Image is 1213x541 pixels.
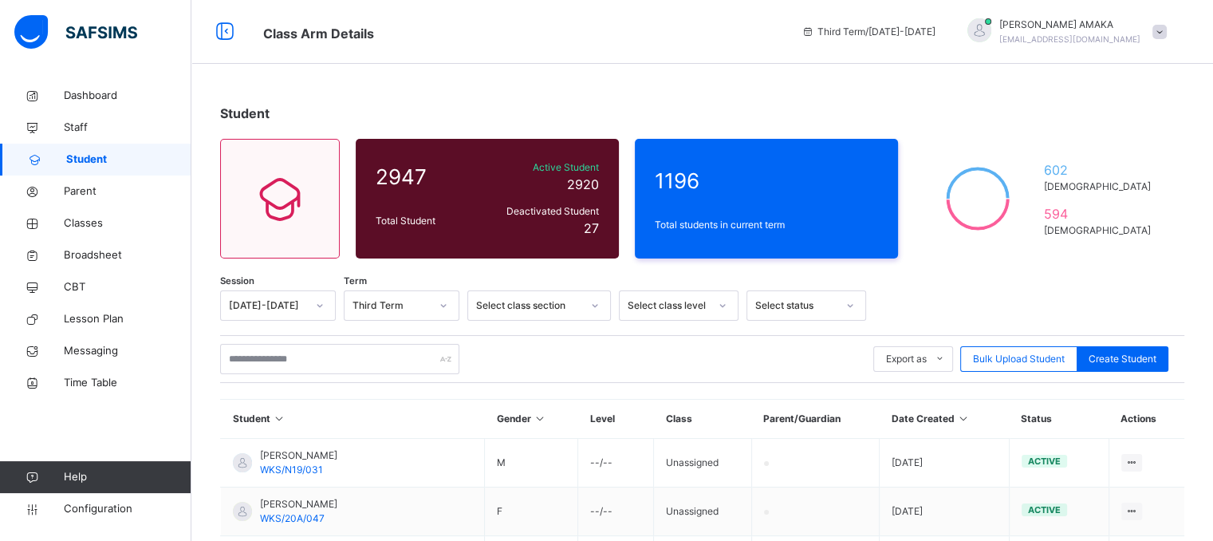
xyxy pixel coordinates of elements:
[628,298,709,313] div: Select class level
[485,439,578,488] td: M
[584,220,599,236] span: 27
[578,439,654,488] td: --/--
[653,400,751,439] th: Class
[64,343,191,359] span: Messaging
[273,413,286,425] i: Sort in Ascending Order
[578,488,654,536] td: --/--
[476,298,581,313] div: Select class section
[64,311,191,327] span: Lesson Plan
[655,218,878,232] span: Total students in current term
[376,161,478,192] span: 2947
[260,464,323,476] span: WKS/N19/031
[64,279,191,295] span: CBT
[653,439,751,488] td: Unassigned
[653,488,751,536] td: Unassigned
[1009,400,1109,439] th: Status
[1028,456,1061,467] span: active
[485,400,578,439] th: Gender
[220,105,270,121] span: Student
[352,298,430,313] div: Third Term
[801,25,935,39] span: session/term information
[951,18,1175,46] div: ONUOHAAMAKA
[260,448,337,463] span: [PERSON_NAME]
[372,210,482,232] div: Total Student
[64,184,191,199] span: Parent
[1109,400,1184,439] th: Actions
[999,18,1140,32] span: [PERSON_NAME] AMAKA
[999,34,1140,44] span: [EMAIL_ADDRESS][DOMAIN_NAME]
[886,352,927,366] span: Export as
[260,497,337,511] span: [PERSON_NAME]
[567,176,599,192] span: 2920
[751,400,879,439] th: Parent/Guardian
[879,400,1009,439] th: Date Created
[64,88,191,104] span: Dashboard
[534,413,547,425] i: Sort in Ascending Order
[879,439,1009,488] td: [DATE]
[344,274,367,288] span: Term
[64,375,191,391] span: Time Table
[229,298,306,313] div: [DATE]-[DATE]
[1043,180,1157,194] span: [DEMOGRAPHIC_DATA]
[1043,204,1157,223] span: 594
[486,160,599,175] span: Active Student
[64,501,191,517] span: Configuration
[956,413,970,425] i: Sort in Ascending Order
[1089,352,1156,366] span: Create Student
[485,488,578,536] td: F
[879,488,1009,536] td: [DATE]
[64,469,191,485] span: Help
[578,400,654,439] th: Level
[221,400,485,439] th: Student
[1028,504,1061,515] span: active
[655,165,878,196] span: 1196
[14,15,137,49] img: safsims
[220,274,254,288] span: Session
[973,352,1065,366] span: Bulk Upload Student
[260,512,325,524] span: WKS/20A/047
[66,152,191,168] span: Student
[1043,160,1157,180] span: 602
[263,26,374,41] span: Class Arm Details
[755,298,837,313] div: Select status
[64,215,191,231] span: Classes
[486,204,599,219] span: Deactivated Student
[64,247,191,263] span: Broadsheet
[1043,223,1157,238] span: [DEMOGRAPHIC_DATA]
[64,120,191,136] span: Staff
